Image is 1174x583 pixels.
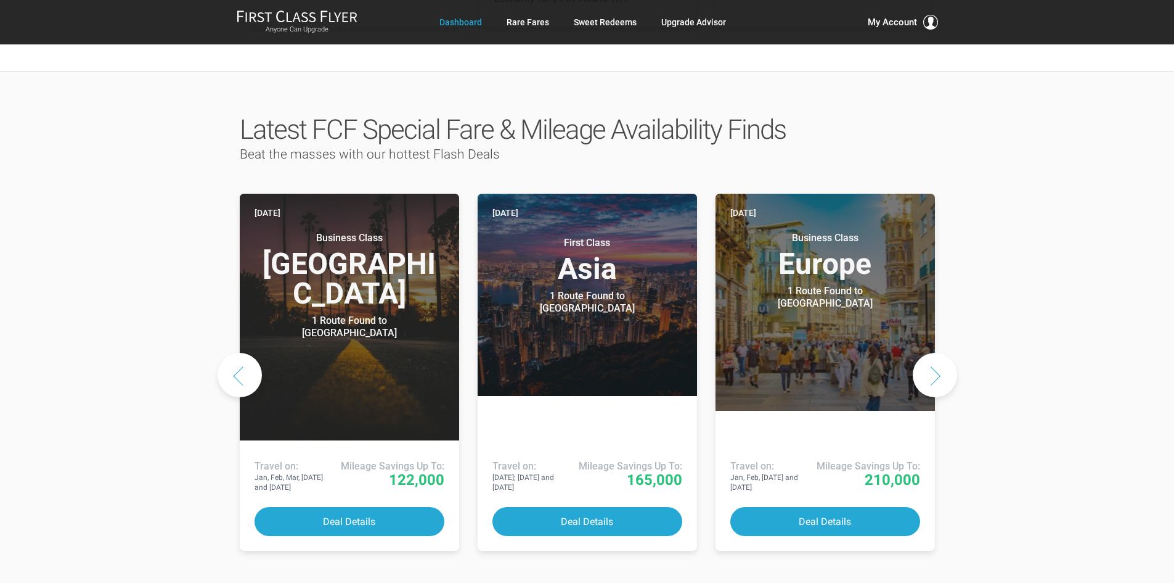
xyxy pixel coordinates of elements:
[510,290,664,315] div: 1 Route Found to [GEOGRAPHIC_DATA]
[492,507,682,536] button: Deal Details
[240,194,459,551] a: [DATE] Business Class[GEOGRAPHIC_DATA] 1 Route Found to [GEOGRAPHIC_DATA] Use These Miles / Point...
[240,147,500,162] span: Beat the masses with our hottest Flash Deals
[255,232,444,308] h3: [GEOGRAPHIC_DATA]
[255,507,444,536] button: Deal Details
[748,232,902,244] small: Business Class
[730,507,920,536] button: Deal Details
[661,11,726,33] a: Upgrade Advisor
[218,353,262,397] button: Previous slide
[439,11,482,33] a: Dashboard
[574,11,637,33] a: Sweet Redeems
[478,194,697,551] a: [DATE] First ClassAsia 1 Route Found to [GEOGRAPHIC_DATA] Use These Miles / Points: Travel on: [D...
[237,10,357,35] a: First Class FlyerAnyone Can Upgrade
[240,114,786,146] span: Latest FCF Special Fare & Mileage Availability Finds
[715,194,935,551] a: [DATE] Business ClassEurope 1 Route Found to [GEOGRAPHIC_DATA] Use These Miles / Points: Travel o...
[272,232,426,244] small: Business Class
[510,237,664,249] small: First Class
[237,10,357,23] img: First Class Flyer
[730,232,920,279] h3: Europe
[868,15,917,30] span: My Account
[507,11,549,33] a: Rare Fares
[913,353,957,397] button: Next slide
[492,237,682,284] h3: Asia
[492,206,518,220] time: [DATE]
[272,315,426,339] div: 1 Route Found to [GEOGRAPHIC_DATA]
[748,285,902,310] div: 1 Route Found to [GEOGRAPHIC_DATA]
[255,206,280,220] time: [DATE]
[237,25,357,34] small: Anyone Can Upgrade
[730,206,756,220] time: [DATE]
[868,15,938,30] button: My Account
